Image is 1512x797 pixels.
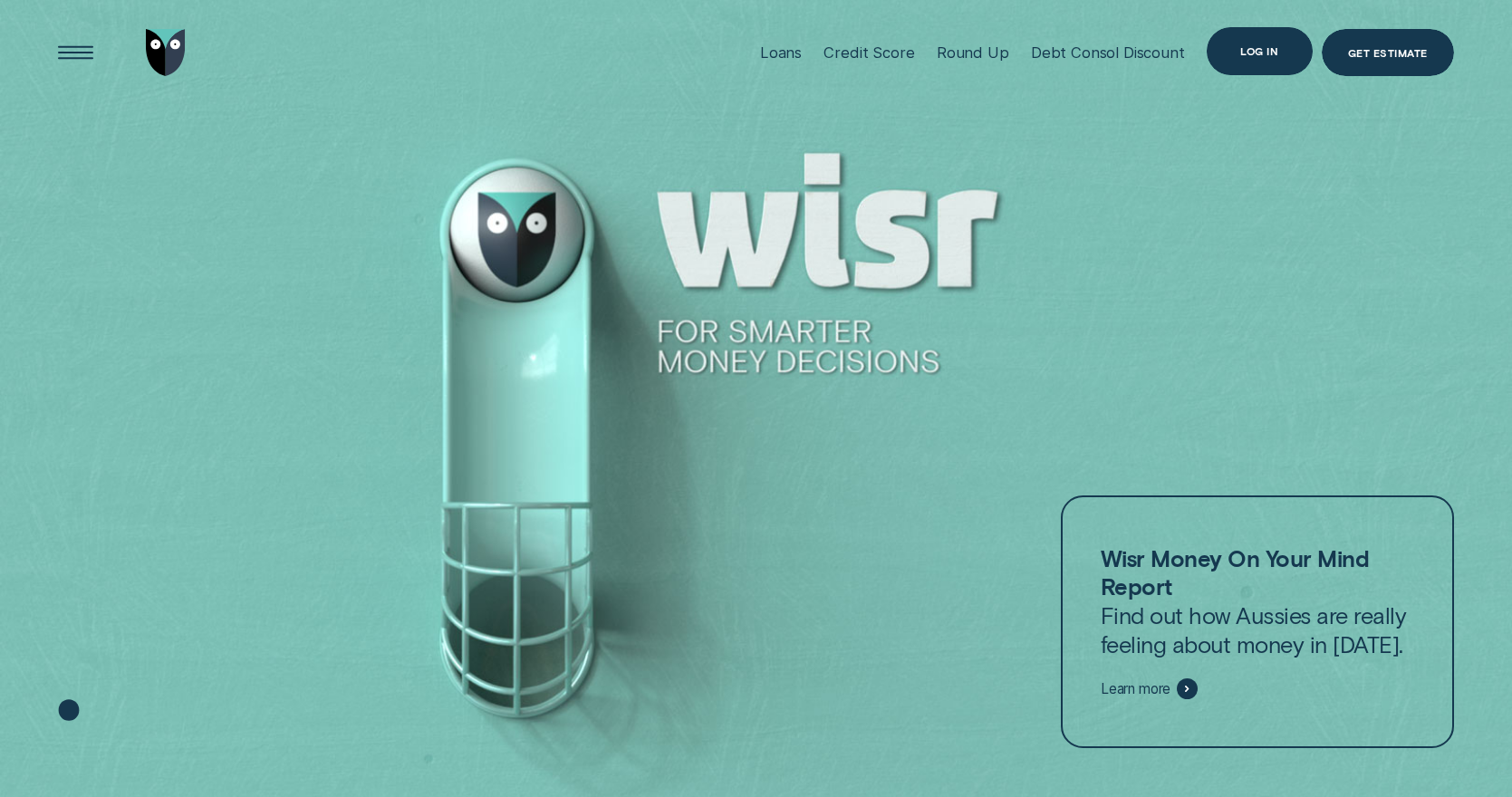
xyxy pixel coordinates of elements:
p: Find out how Aussies are really feeling about money in [DATE]. [1101,544,1414,659]
div: Log in [1240,46,1278,55]
a: Get Estimate [1322,29,1454,77]
div: Credit Score [823,43,914,62]
img: Wisr [146,29,186,77]
a: Wisr Money On Your Mind ReportFind out how Aussies are really feeling about money in [DATE].Learn... [1061,495,1454,748]
div: Loans [760,43,802,62]
button: Open Menu [53,29,101,77]
strong: Wisr Money On Your Mind Report [1101,544,1369,600]
button: Log in [1207,27,1313,75]
div: Round Up [937,43,1009,62]
div: Debt Consol Discount [1031,43,1185,62]
span: Learn more [1101,680,1170,697]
